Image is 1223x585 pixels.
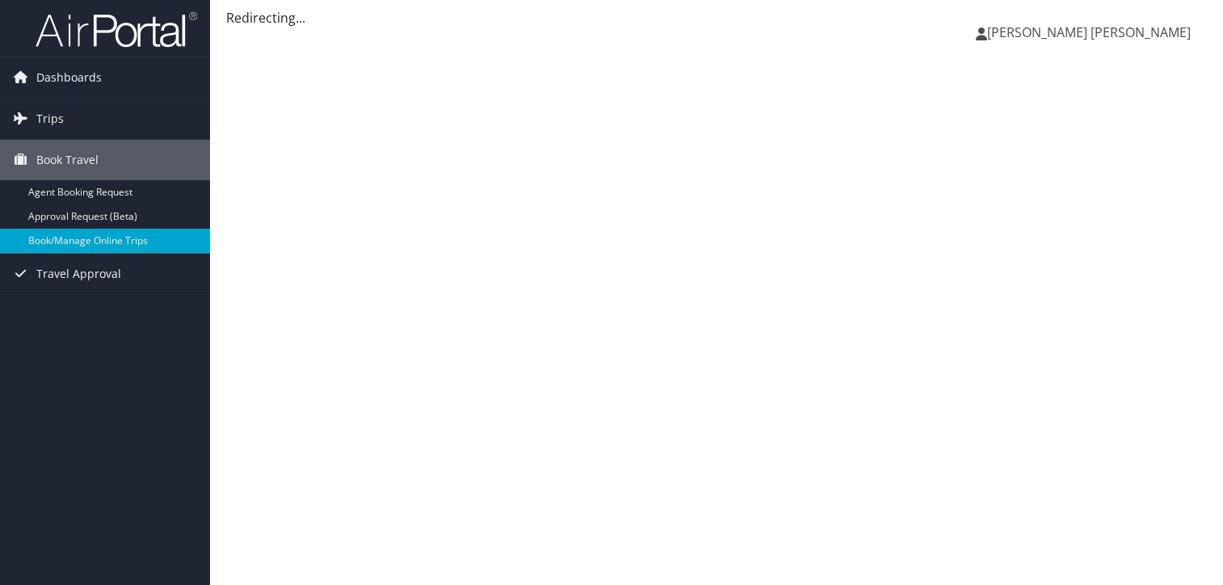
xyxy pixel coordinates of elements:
img: airportal-logo.png [36,11,197,48]
span: Dashboards [36,57,102,98]
span: Travel Approval [36,254,121,294]
a: [PERSON_NAME] [PERSON_NAME] [976,8,1207,57]
span: Book Travel [36,140,99,180]
span: [PERSON_NAME] [PERSON_NAME] [987,23,1191,41]
span: Trips [36,99,64,139]
div: Redirecting... [226,8,1207,27]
